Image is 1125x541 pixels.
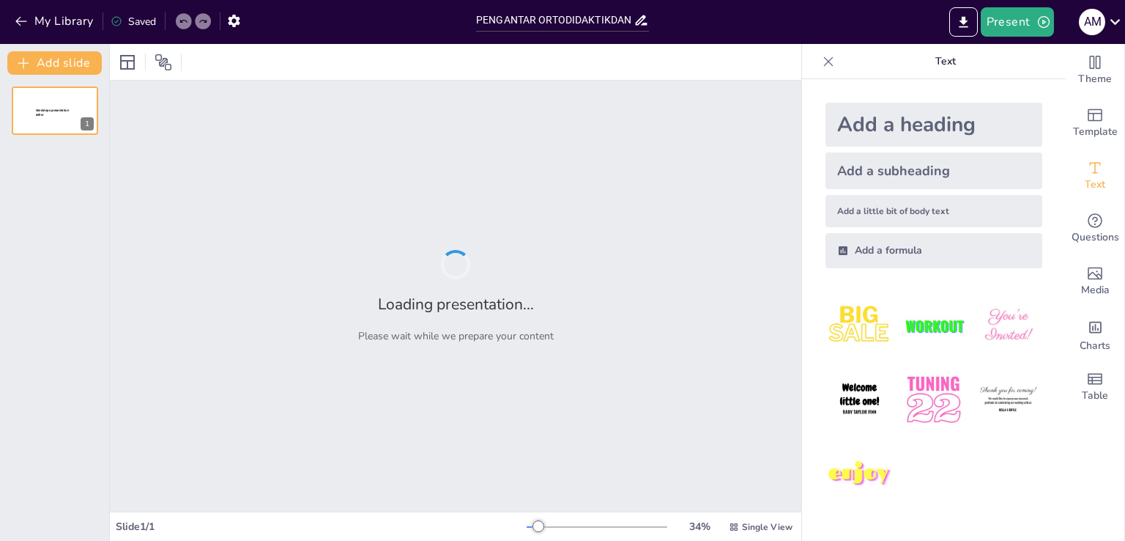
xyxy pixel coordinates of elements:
[682,520,717,534] div: 34 %
[1080,338,1110,354] span: Charts
[1066,97,1124,150] div: Add ready made slides
[1085,177,1105,193] span: Text
[840,44,1051,79] p: Text
[1073,124,1118,140] span: Template
[36,108,69,117] span: Sendsteps presentation editor
[1081,282,1110,298] span: Media
[1079,9,1105,35] div: A M
[1066,308,1124,361] div: Add charts and graphs
[974,292,1042,360] img: 3.jpeg
[12,87,98,135] div: 1
[825,292,894,360] img: 1.jpeg
[1066,44,1124,97] div: Change the overall theme
[1072,229,1119,246] span: Questions
[7,51,102,75] button: Add slide
[1082,388,1108,404] span: Table
[949,7,978,37] button: Export to PowerPoint
[116,51,139,74] div: Layout
[825,152,1042,189] div: Add a subheading
[974,366,1042,434] img: 6.jpeg
[981,7,1054,37] button: Present
[742,521,792,533] span: Single View
[1079,7,1105,37] button: A M
[825,441,894,509] img: 7.jpeg
[899,292,968,360] img: 2.jpeg
[1066,202,1124,255] div: Get real-time input from your audience
[825,233,1042,268] div: Add a formula
[1078,71,1112,87] span: Theme
[825,366,894,434] img: 4.jpeg
[116,520,527,534] div: Slide 1 / 1
[899,366,968,434] img: 5.jpeg
[11,10,100,33] button: My Library
[358,329,554,343] p: Please wait while we prepare your content
[155,54,172,71] span: Position
[81,117,94,130] div: 1
[476,10,634,31] input: Insert title
[1066,150,1124,202] div: Add text boxes
[825,195,1042,227] div: Add a little bit of body text
[378,294,534,314] h2: Loading presentation...
[1066,255,1124,308] div: Add images, graphics, shapes or video
[111,15,156,29] div: Saved
[1066,361,1124,413] div: Add a table
[825,103,1042,147] div: Add a heading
